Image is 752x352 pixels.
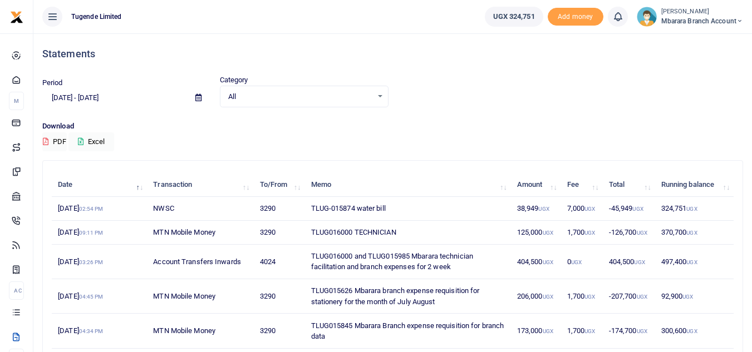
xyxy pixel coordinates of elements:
[603,221,655,245] td: -126,700
[584,328,595,334] small: UGX
[147,197,253,221] td: NWSC
[52,221,147,245] td: [DATE]
[52,279,147,314] td: [DATE]
[253,279,304,314] td: 3290
[511,173,561,197] th: Amount: activate to sort column ascending
[634,259,645,265] small: UGX
[603,314,655,348] td: -174,700
[543,259,553,265] small: UGX
[632,206,643,212] small: UGX
[637,7,657,27] img: profile-user
[637,7,743,27] a: profile-user [PERSON_NAME] Mbarara Branch account
[571,259,582,265] small: UGX
[493,11,535,22] span: UGX 324,751
[304,279,510,314] td: TLUG015626 Mbarara branch expense requisition for stationery for the month of July August
[220,75,248,86] label: Category
[561,314,603,348] td: 1,700
[584,230,595,236] small: UGX
[637,294,647,300] small: UGX
[686,259,697,265] small: UGX
[253,221,304,245] td: 3290
[147,173,253,197] th: Transaction: activate to sort column ascending
[304,314,510,348] td: TLUG015845 Mbarara Branch expense requisition for branch data
[42,121,743,132] p: Download
[147,245,253,279] td: Account Transfers Inwards
[584,294,595,300] small: UGX
[548,12,603,20] a: Add money
[253,245,304,279] td: 4024
[253,314,304,348] td: 3290
[10,12,23,21] a: logo-small logo-large logo-large
[548,8,603,26] li: Toup your wallet
[52,197,147,221] td: [DATE]
[686,206,697,212] small: UGX
[655,173,734,197] th: Running balance: activate to sort column ascending
[304,221,510,245] td: TLUG016000 TECHNICIAN
[655,197,734,221] td: 324,751
[304,245,510,279] td: TLUG016000 and TLUG015985 Mbarara technician facilitation and branch expenses for 2 week
[67,12,126,22] span: Tugende Limited
[603,197,655,221] td: -45,949
[603,279,655,314] td: -207,700
[79,206,104,212] small: 02:54 PM
[10,11,23,24] img: logo-small
[543,230,553,236] small: UGX
[42,132,67,151] button: PDF
[661,7,743,17] small: [PERSON_NAME]
[686,230,697,236] small: UGX
[480,7,548,27] li: Wallet ballance
[561,221,603,245] td: 1,700
[79,294,104,300] small: 04:45 PM
[637,230,647,236] small: UGX
[511,245,561,279] td: 404,500
[548,8,603,26] span: Add money
[655,245,734,279] td: 497,400
[253,197,304,221] td: 3290
[79,259,104,265] small: 03:26 PM
[52,314,147,348] td: [DATE]
[561,173,603,197] th: Fee: activate to sort column ascending
[511,221,561,245] td: 125,000
[42,48,743,60] h4: Statements
[228,91,372,102] span: All
[52,245,147,279] td: [DATE]
[42,77,63,88] label: Period
[543,294,553,300] small: UGX
[661,16,743,26] span: Mbarara Branch account
[561,245,603,279] td: 0
[511,279,561,314] td: 206,000
[655,221,734,245] td: 370,700
[304,173,510,197] th: Memo: activate to sort column ascending
[655,279,734,314] td: 92,900
[147,279,253,314] td: MTN Mobile Money
[147,314,253,348] td: MTN Mobile Money
[655,314,734,348] td: 300,600
[79,230,104,236] small: 09:11 PM
[561,279,603,314] td: 1,700
[9,281,24,300] li: Ac
[42,88,186,107] input: select period
[304,197,510,221] td: TLUG-015874 water bill
[511,314,561,348] td: 173,000
[253,173,304,197] th: To/From: activate to sort column ascending
[584,206,595,212] small: UGX
[79,328,104,334] small: 04:34 PM
[603,245,655,279] td: 404,500
[603,173,655,197] th: Total: activate to sort column ascending
[68,132,114,151] button: Excel
[538,206,549,212] small: UGX
[485,7,543,27] a: UGX 324,751
[637,328,647,334] small: UGX
[147,221,253,245] td: MTN Mobile Money
[686,328,697,334] small: UGX
[561,197,603,221] td: 7,000
[682,294,693,300] small: UGX
[543,328,553,334] small: UGX
[9,92,24,110] li: M
[52,173,147,197] th: Date: activate to sort column descending
[511,197,561,221] td: 38,949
